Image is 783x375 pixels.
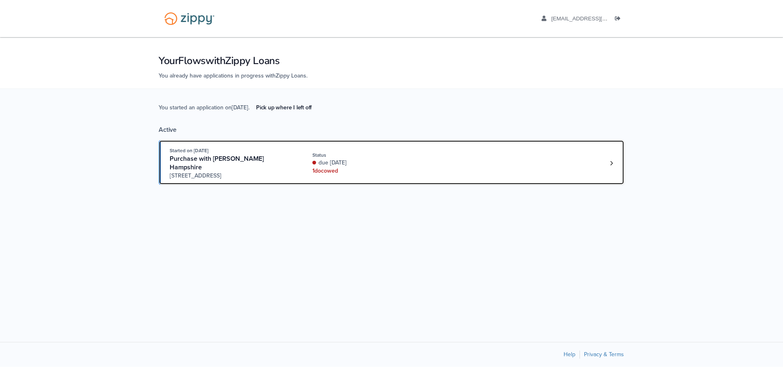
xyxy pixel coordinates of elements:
div: Status [312,151,421,159]
a: Open loan 4223940 [159,140,624,185]
img: Logo [159,8,220,29]
span: You started an application on [DATE] . [159,103,318,126]
span: Started on [DATE] [170,148,208,153]
div: due [DATE] [312,159,421,167]
a: Loan number 4223940 [605,157,617,169]
a: Privacy & Terms [584,351,624,358]
div: Active [159,126,624,134]
span: Purchase with [PERSON_NAME] Hampshire [170,155,264,171]
a: Help [564,351,575,358]
span: [STREET_ADDRESS] [170,172,294,180]
h1: Your Flows with Zippy Loans [159,54,624,68]
a: Pick up where I left off [250,101,318,114]
a: edit profile [542,16,645,24]
a: Log out [615,16,624,24]
span: roberthampshire@hotmail.com [551,16,645,22]
div: 1 doc owed [312,167,421,175]
span: You already have applications in progress with Zippy Loans . [159,72,307,79]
